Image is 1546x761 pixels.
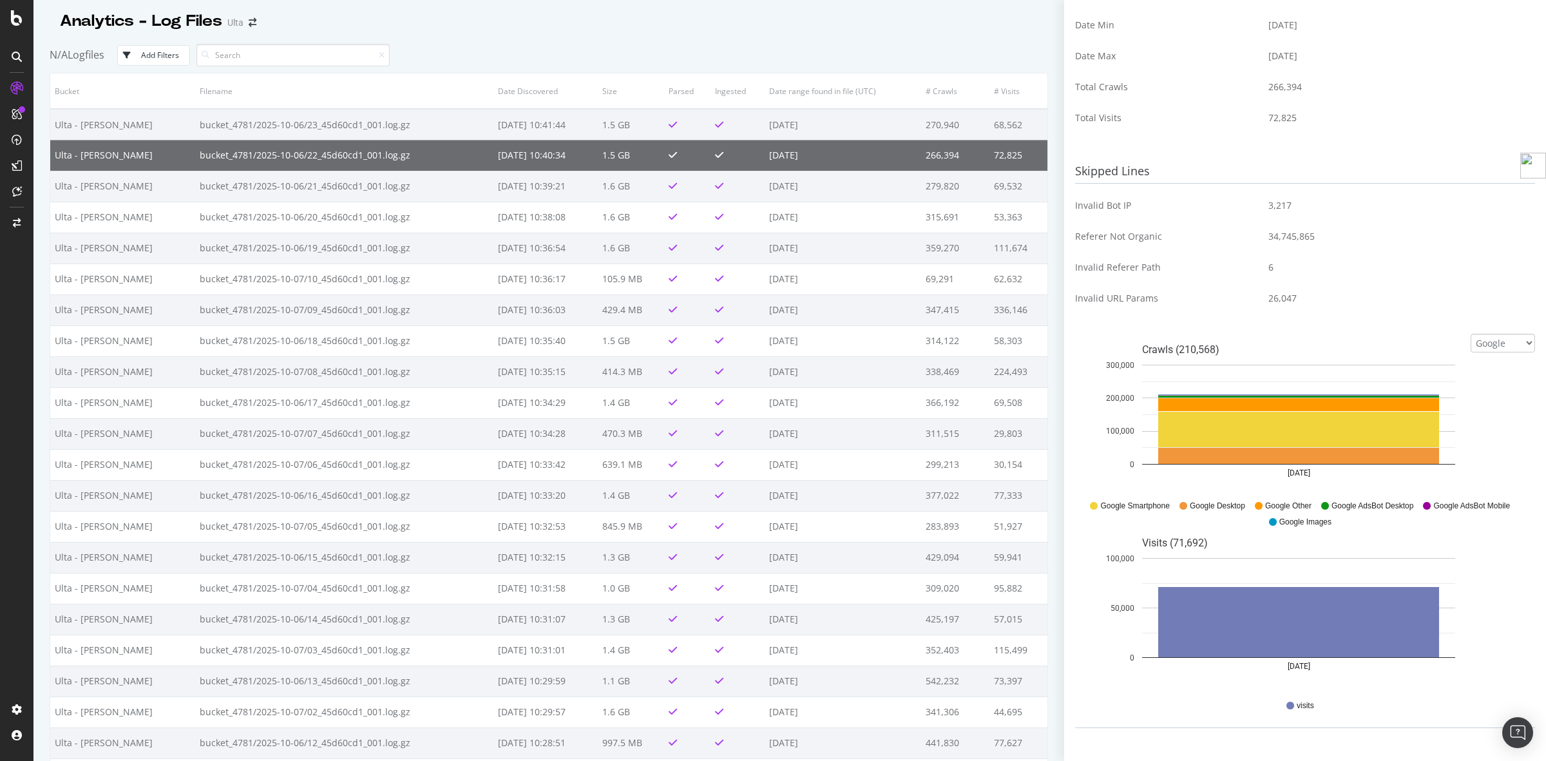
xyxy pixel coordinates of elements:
td: 425,197 [921,604,989,635]
th: # Visits [989,73,1047,109]
span: 6 [1268,261,1274,274]
td: 470.3 MB [598,418,664,449]
td: [DATE] 10:31:01 [493,635,597,666]
td: [DATE] 10:31:07 [493,604,597,635]
td: [DATE] [765,202,922,233]
div: A chart. [1075,527,1523,688]
td: [DATE] [765,356,922,387]
div: Add Filters [141,50,179,61]
td: [DATE] 10:38:08 [493,202,597,233]
td: 359,270 [921,233,989,264]
div: Open Intercom Messenger [1502,717,1533,748]
td: [DATE] [765,635,922,666]
td: 1.5 GB [598,140,664,171]
td: Ulta - [PERSON_NAME] [50,109,195,140]
td: [DATE] [765,666,922,697]
td: Ulta - [PERSON_NAME] [50,666,195,697]
td: 279,820 [921,171,989,202]
td: 1.6 GB [598,233,664,264]
td: bucket_4781/2025-10-07/03_45d60cd1_001.log.gz [195,635,493,666]
td: 68,562 [989,109,1047,140]
td: 53,363 [989,202,1047,233]
div: Analytics - Log Files [60,10,222,32]
td: 266,394 [1259,72,1535,102]
td: Ulta - [PERSON_NAME] [50,727,195,758]
div: Ulta [227,16,243,29]
td: [DATE] [765,697,922,727]
td: [DATE] 10:36:54 [493,233,597,264]
td: bucket_4781/2025-10-06/12_45d60cd1_001.log.gz [195,727,493,758]
th: # Crawls [921,73,989,109]
input: Search [196,44,390,66]
td: bucket_4781/2025-10-06/16_45d60cd1_001.log.gz [195,480,493,511]
td: 336,146 [989,294,1047,325]
td: [DATE] [1259,41,1535,72]
text: 0 [1130,653,1134,662]
td: Referer Not Organic [1075,221,1259,252]
td: 266,394 [921,140,989,171]
td: Ulta - [PERSON_NAME] [50,294,195,325]
th: Filename [195,73,493,109]
td: 51,927 [989,511,1047,542]
td: bucket_4781/2025-10-07/08_45d60cd1_001.log.gz [195,356,493,387]
span: Logfiles [68,48,104,62]
td: [DATE] [765,325,922,356]
td: 311,515 [921,418,989,449]
td: [DATE] [765,480,922,511]
td: [DATE] 10:29:59 [493,666,597,697]
text: [DATE] [1287,468,1310,477]
td: 315,691 [921,202,989,233]
td: 639.1 MB [598,449,664,480]
td: [DATE] 10:32:15 [493,542,597,573]
td: 1.4 GB [598,480,664,511]
td: 347,415 [921,294,989,325]
button: Add Filters [117,45,190,66]
td: 414.3 MB [598,356,664,387]
td: Ulta - [PERSON_NAME] [50,140,195,171]
td: 1.5 GB [598,325,664,356]
text: 50,000 [1111,603,1134,612]
td: Ulta - [PERSON_NAME] [50,542,195,573]
td: [DATE] 10:32:53 [493,511,597,542]
text: 100,000 [1106,427,1134,436]
span: 34,745,865 [1268,230,1315,243]
text: Visits (71,692) [1142,536,1208,548]
td: Invalid URL Params [1075,283,1259,314]
td: [DATE] [765,233,922,264]
td: [DATE] 10:29:57 [493,697,597,727]
td: bucket_4781/2025-10-06/15_45d60cd1_001.log.gz [195,542,493,573]
td: Ulta - [PERSON_NAME] [50,604,195,635]
span: Google AdsBot Mobile [1433,501,1510,512]
h3: Skipped Lines [1075,160,1535,184]
td: 338,469 [921,356,989,387]
td: [DATE] 10:31:58 [493,573,597,604]
text: 300,000 [1106,360,1134,369]
td: [DATE] 10:40:34 [493,140,597,171]
td: [DATE] 10:35:15 [493,356,597,387]
td: 69,291 [921,264,989,294]
td: 1.6 GB [598,202,664,233]
td: bucket_4781/2025-10-06/13_45d60cd1_001.log.gz [195,666,493,697]
td: [DATE] 10:34:29 [493,387,597,418]
th: Date Discovered [493,73,597,109]
td: [DATE] [765,449,922,480]
td: Ulta - [PERSON_NAME] [50,264,195,294]
th: Date range found in file (UTC) [765,73,922,109]
td: 366,192 [921,387,989,418]
text: Crawls (210,568) [1142,343,1219,355]
span: Google Other [1265,501,1312,512]
td: [DATE] [765,418,922,449]
td: [DATE] 10:35:40 [493,325,597,356]
td: 341,306 [921,697,989,727]
td: Date Min [1075,10,1259,41]
td: bucket_4781/2025-10-07/04_45d60cd1_001.log.gz [195,573,493,604]
td: 299,213 [921,449,989,480]
td: 224,493 [989,356,1047,387]
td: bucket_4781/2025-10-07/06_45d60cd1_001.log.gz [195,449,493,480]
td: bucket_4781/2025-10-07/05_45d60cd1_001.log.gz [195,511,493,542]
text: 0 [1130,459,1134,468]
td: Ulta - [PERSON_NAME] [50,202,195,233]
td: 429.4 MB [598,294,664,325]
td: 62,632 [989,264,1047,294]
td: 30,154 [989,449,1047,480]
